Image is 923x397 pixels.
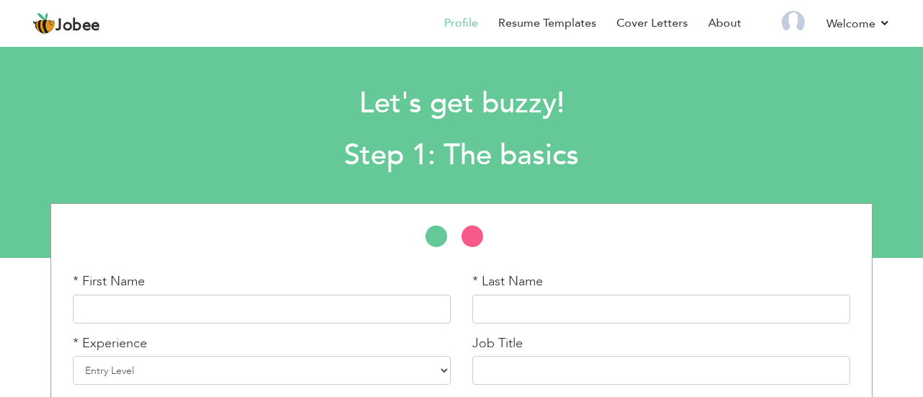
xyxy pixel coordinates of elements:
[826,15,891,32] a: Welcome
[782,11,805,34] img: Profile Img
[472,334,523,353] label: Job Title
[126,137,797,174] h2: Step 1: The basics
[444,15,478,32] a: Profile
[73,272,145,291] label: * First Name
[498,15,596,32] a: Resume Templates
[56,18,100,34] span: Jobee
[617,15,688,32] a: Cover Letters
[32,12,100,35] a: Jobee
[32,12,56,35] img: jobee.io
[472,272,543,291] label: * Last Name
[73,334,147,353] label: * Experience
[708,15,741,32] a: About
[126,85,797,122] h1: Let's get buzzy!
